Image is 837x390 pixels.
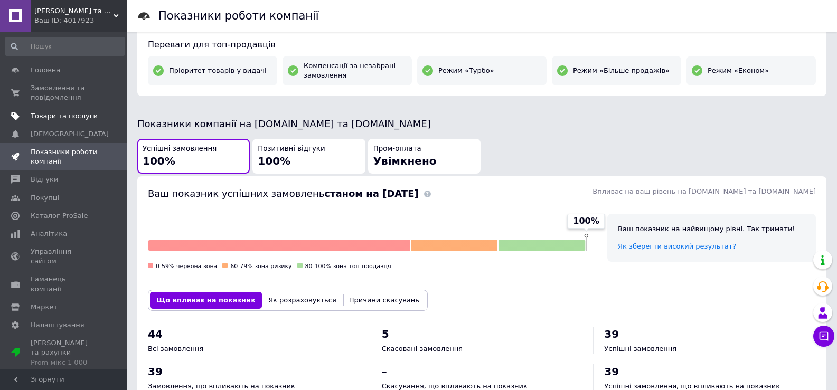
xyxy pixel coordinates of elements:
span: Ваш показник успішних замовлень [148,188,419,199]
input: Пошук [5,37,125,56]
div: Ваш показник на найвищому рівні. Так тримати! [618,224,805,234]
button: Що впливає на показник [150,292,262,309]
span: 5 [382,328,389,340]
span: Компенсації за незабрані замовлення [304,61,407,80]
button: Пром-оплатаУвімкнено [368,139,481,174]
span: 39 [604,365,619,378]
span: [PERSON_NAME] та рахунки [31,338,98,367]
button: Як розраховується [262,292,343,309]
span: Налаштування [31,320,84,330]
span: Покупці [31,193,59,203]
span: Замовлення та повідомлення [31,83,98,102]
button: Позитивні відгуки100% [252,139,365,174]
span: Каталог ProSale [31,211,88,221]
span: Головна [31,65,60,75]
span: Режим «Турбо» [438,66,494,75]
span: 39 [148,365,163,378]
span: Пріоритет товарів у видачі [169,66,267,75]
span: 100% [143,155,175,167]
span: 100% [573,215,599,227]
span: Успішні замовлення, що впливають на показник [604,382,780,390]
button: Причини скасувань [343,292,426,309]
span: Управління сайтом [31,247,98,266]
span: Скасування, що впливають на показник [382,382,528,390]
span: – [382,365,387,378]
span: Режим «Більше продажів» [573,66,670,75]
span: 80-100% зона топ-продавця [305,263,391,270]
span: 44 [148,328,163,340]
span: Гаманець компанії [31,274,98,293]
span: Маркет [31,302,58,312]
div: Prom мікс 1 000 [31,358,98,367]
div: Ваш ID: 4017923 [34,16,127,25]
span: [DEMOGRAPHIC_DATA] [31,129,109,139]
span: Переваги для топ-продавців [148,40,276,50]
span: Замовлення, що впливають на показник [148,382,295,390]
span: 39 [604,328,619,340]
span: 60-79% зона ризику [230,263,291,270]
button: Чат з покупцем [813,326,834,347]
span: Впливає на ваш рівень на [DOMAIN_NAME] та [DOMAIN_NAME] [593,187,816,195]
span: Режим «Економ» [708,66,769,75]
button: Успішні замовлення100% [137,139,250,174]
span: Пром-оплата [373,144,421,154]
span: Успішні замовлення [604,345,676,353]
span: 100% [258,155,290,167]
span: Всі замовлення [148,345,203,353]
span: Позитивні відгуки [258,144,325,154]
h1: Показники роботи компанії [158,9,319,22]
span: Товари та послуги [31,111,98,121]
span: Відгуки [31,175,58,184]
a: Як зберегти високий результат? [618,242,736,250]
span: Аналітика [31,229,67,239]
span: Показники роботи компанії [31,147,98,166]
span: Світ Магнітів та Подарунків. [34,6,114,16]
span: Успішні замовлення [143,144,217,154]
span: 0-59% червона зона [156,263,217,270]
span: Увімкнено [373,155,437,167]
span: Показники компанії на [DOMAIN_NAME] та [DOMAIN_NAME] [137,118,431,129]
span: Скасовані замовлення [382,345,463,353]
b: станом на [DATE] [324,188,418,199]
